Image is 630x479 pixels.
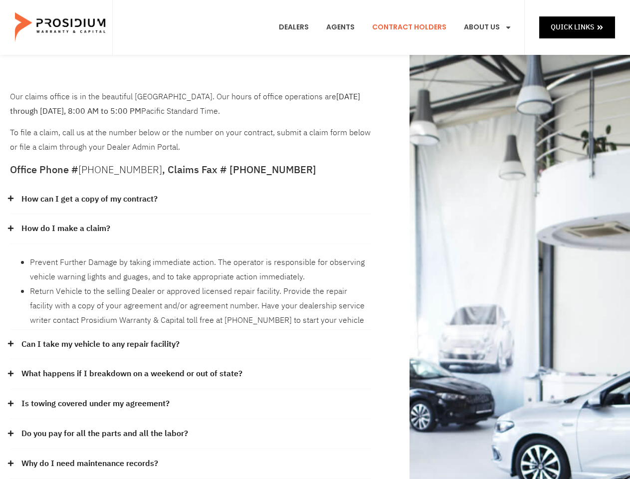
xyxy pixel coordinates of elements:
[10,244,372,329] div: How do I make a claim?
[271,9,316,46] a: Dealers
[10,419,372,449] div: Do you pay for all the parts and all the labor?
[30,255,372,284] li: Prevent Further Damage by taking immediate action. The operator is responsible for observing vehi...
[10,90,372,119] p: Our claims office is in the beautiful [GEOGRAPHIC_DATA]. Our hours of office operations are Pacif...
[319,9,362,46] a: Agents
[21,367,242,381] a: What happens if I breakdown on a weekend or out of state?
[21,427,188,441] a: Do you pay for all the parts and all the labor?
[10,330,372,360] div: Can I take my vehicle to any repair facility?
[10,165,372,175] h5: Office Phone # , Claims Fax # [PHONE_NUMBER]
[21,222,110,236] a: How do I make a claim?
[10,91,360,117] b: [DATE] through [DATE], 8:00 AM to 5:00 PM
[21,337,180,352] a: Can I take my vehicle to any repair facility?
[539,16,615,38] a: Quick Links
[551,21,594,33] span: Quick Links
[10,389,372,419] div: Is towing covered under my agreement?
[78,162,162,177] a: [PHONE_NUMBER]
[271,9,519,46] nav: Menu
[21,397,170,411] a: Is towing covered under my agreement?
[30,284,372,342] li: Return Vehicle to the selling Dealer or approved licensed repair facility. Provide the repair fac...
[21,192,158,207] a: How can I get a copy of my contract?
[10,185,372,215] div: How can I get a copy of my contract?
[456,9,519,46] a: About Us
[10,214,372,244] div: How do I make a claim?
[10,449,372,479] div: Why do I need maintenance records?
[10,90,372,155] div: To file a claim, call us at the number below or the number on your contract, submit a claim form ...
[365,9,454,46] a: Contract Holders
[10,359,372,389] div: What happens if I breakdown on a weekend or out of state?
[21,457,158,471] a: Why do I need maintenance records?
